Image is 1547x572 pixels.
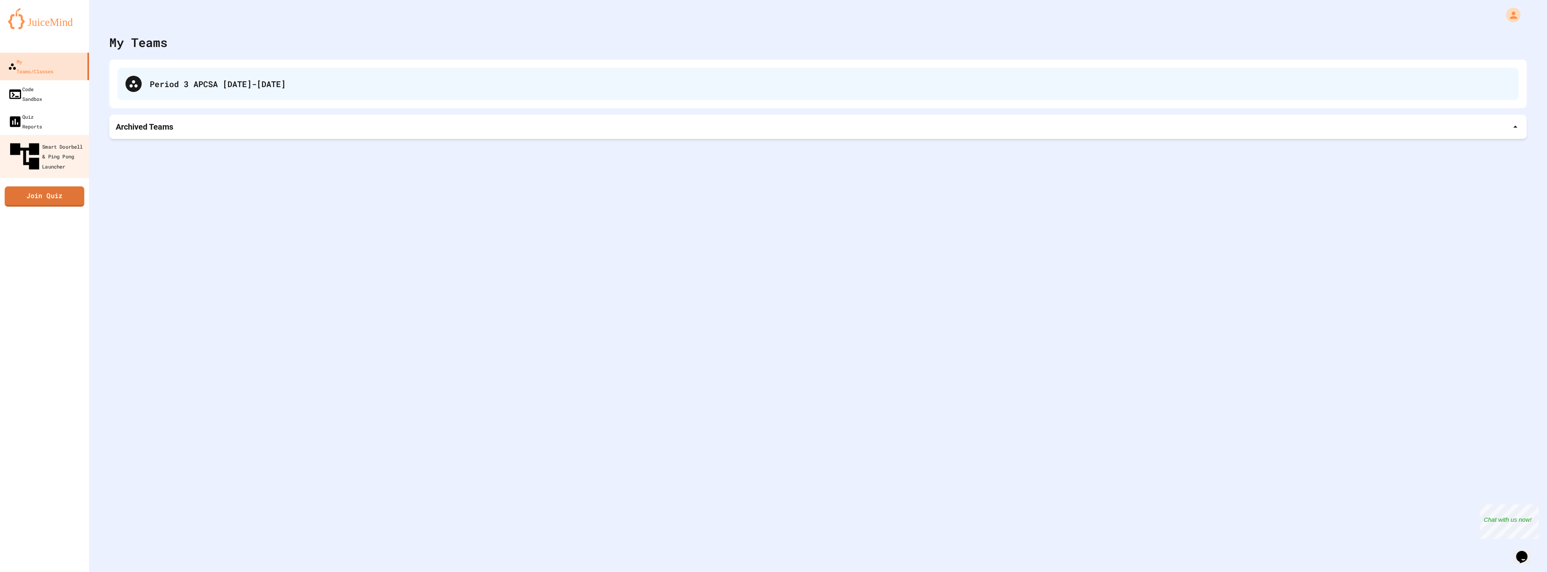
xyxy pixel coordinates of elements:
a: Join Quiz [5,186,85,207]
div: Period 3 APCSA [DATE]-[DATE] [117,68,1519,100]
iframe: chat widget [1513,540,1539,564]
div: My Teams/Classes [8,57,53,76]
img: logo-orange.svg [8,8,81,29]
div: Smart Doorbell & Ping Pong Launcher [7,139,87,174]
p: Archived Teams [116,121,173,132]
div: Code Sandbox [8,84,42,104]
iframe: chat widget [1480,504,1539,539]
div: My Account [1498,6,1523,24]
div: My Teams [109,33,168,51]
div: Period 3 APCSA [DATE]-[DATE] [150,78,1511,90]
div: Quiz Reports [8,112,42,131]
